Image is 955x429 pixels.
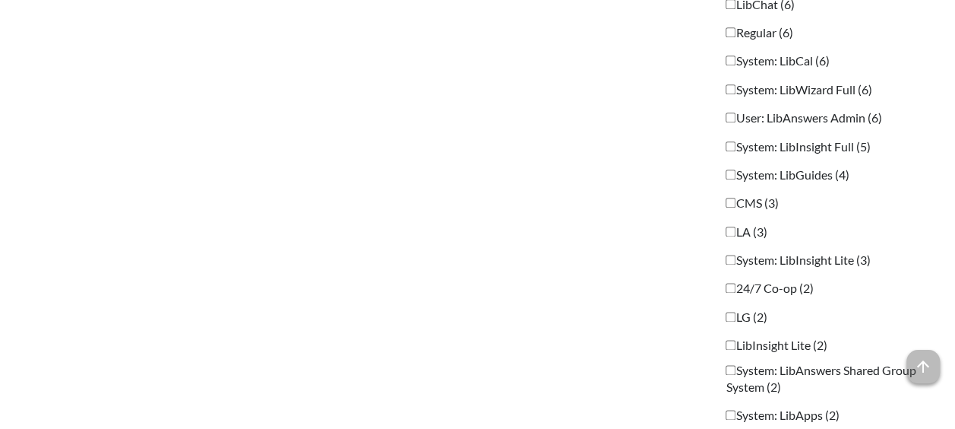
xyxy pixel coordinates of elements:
[726,141,735,151] input: System: LibInsight Full (5)
[726,407,839,424] label: System: LibApps (2)
[726,138,870,155] label: System: LibInsight Full (5)
[726,252,870,269] label: System: LibInsight Lite (3)
[726,84,735,94] input: System: LibWizard Full (6)
[726,198,735,208] input: CMS (3)
[906,350,940,383] span: arrow_upward
[906,351,940,370] a: arrow_upward
[726,27,735,37] input: Regular (6)
[726,312,735,322] input: LG (2)
[726,283,735,293] input: 24/7 Co-op (2)
[726,195,778,211] label: CMS (3)
[726,81,871,98] label: System: LibWizard Full (6)
[726,365,735,375] input: System: LibAnswers Shared Group System (2)
[726,362,940,396] label: System: LibAnswers Shared Group System (2)
[726,340,735,350] input: LibInsight Lite (2)
[726,56,735,65] input: System: LibCal (6)
[726,224,767,240] label: LA (3)
[726,410,735,420] input: System: LibApps (2)
[726,255,735,265] input: System: LibInsight Lite (3)
[726,113,735,122] input: User: LibAnswers Admin (6)
[726,167,849,183] label: System: LibGuides (4)
[726,309,767,326] label: LG (2)
[726,337,827,354] label: LibInsight Lite (2)
[726,280,813,297] label: 24/7 Co-op (2)
[726,227,735,237] input: LA (3)
[726,110,881,126] label: User: LibAnswers Admin (6)
[726,24,792,41] label: Regular (6)
[726,52,829,69] label: System: LibCal (6)
[726,170,735,180] input: System: LibGuides (4)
